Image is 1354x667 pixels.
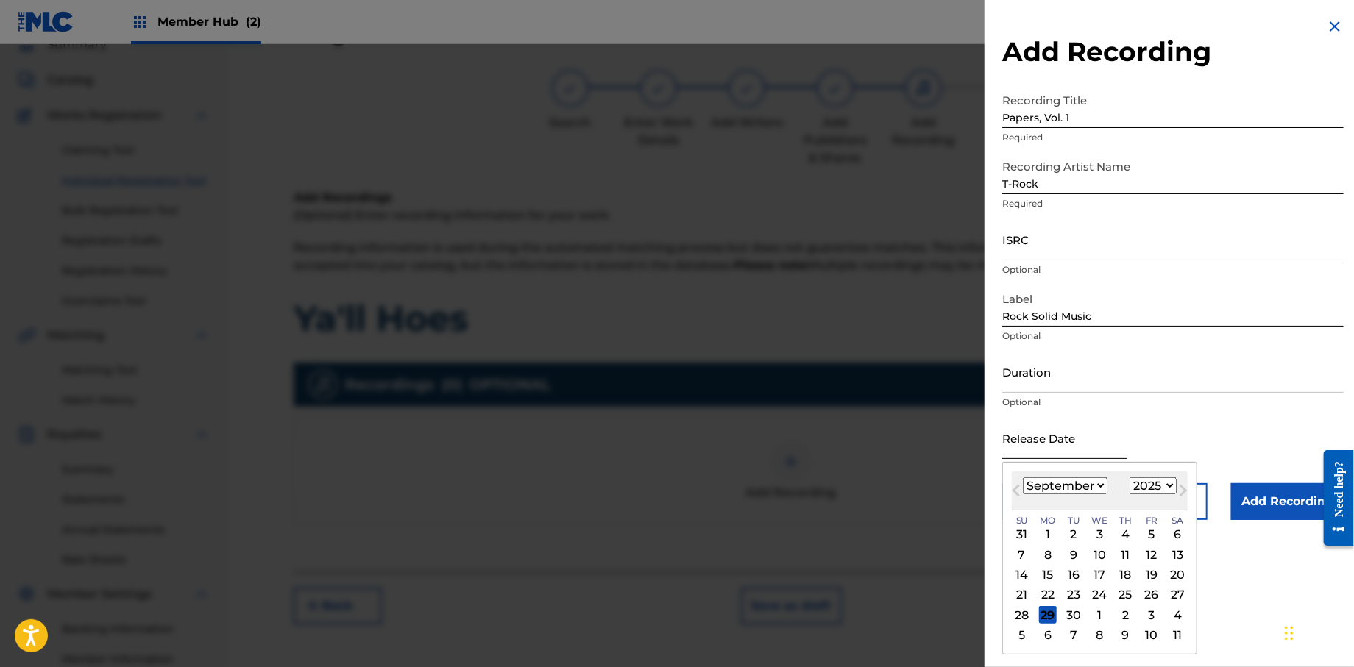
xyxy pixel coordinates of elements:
div: Choose Sunday, October 5th, 2025 [1013,627,1031,644]
div: Choose Thursday, September 25th, 2025 [1117,586,1135,604]
div: Choose Sunday, September 7th, 2025 [1013,546,1031,563]
p: Required [1002,197,1344,210]
div: Choose Saturday, October 4th, 2025 [1169,606,1186,624]
div: Choose Wednesday, October 8th, 2025 [1091,627,1109,644]
div: Choose Saturday, September 27th, 2025 [1169,586,1186,604]
span: Su [1016,514,1027,527]
div: Choose Monday, September 22nd, 2025 [1039,586,1057,604]
div: Choose Wednesday, September 17th, 2025 [1091,566,1109,584]
div: Choose Tuesday, October 7th, 2025 [1065,627,1082,644]
span: Sa [1172,514,1183,527]
div: Choose Tuesday, September 23rd, 2025 [1065,586,1082,604]
div: Choose Thursday, September 18th, 2025 [1117,566,1135,584]
img: MLC Logo [18,11,74,32]
div: Choose Sunday, August 31st, 2025 [1013,526,1031,543]
div: Choose Sunday, September 21st, 2025 [1013,586,1031,604]
div: Choose Saturday, October 11th, 2025 [1169,627,1186,644]
span: Fr [1146,514,1158,527]
div: Choose Friday, October 3rd, 2025 [1143,606,1160,624]
button: Next Month [1172,482,1195,505]
div: Choose Friday, September 26th, 2025 [1143,586,1160,604]
p: Optional [1002,329,1344,343]
div: Choose Date [1002,462,1197,654]
div: Choose Monday, September 29th, 2025 [1039,606,1057,624]
iframe: Chat Widget [1280,596,1354,667]
div: Choose Saturday, September 13th, 2025 [1169,546,1186,563]
p: Optional [1002,263,1344,277]
div: Drag [1285,611,1294,655]
div: Choose Friday, September 5th, 2025 [1143,526,1160,543]
div: Choose Sunday, September 28th, 2025 [1013,606,1031,624]
div: Choose Monday, October 6th, 2025 [1039,627,1057,644]
div: Choose Saturday, September 6th, 2025 [1169,526,1186,543]
div: Choose Wednesday, September 3rd, 2025 [1091,526,1109,543]
div: Choose Tuesday, September 2nd, 2025 [1065,526,1082,543]
div: Choose Monday, September 8th, 2025 [1039,546,1057,563]
span: We [1092,514,1107,527]
div: Choose Tuesday, September 9th, 2025 [1065,546,1082,563]
img: Top Rightsholders [131,13,149,31]
span: Tu [1068,514,1080,527]
h2: Add Recording [1002,35,1344,68]
p: Required [1002,131,1344,144]
div: Choose Thursday, October 2nd, 2025 [1117,606,1135,624]
button: Previous Month [1004,482,1028,505]
span: Member Hub [157,13,261,30]
div: Choose Wednesday, September 24th, 2025 [1091,586,1109,604]
span: Mo [1041,514,1055,527]
iframe: Resource Center [1313,438,1354,557]
div: Choose Tuesday, September 16th, 2025 [1065,566,1082,584]
div: Choose Thursday, October 9th, 2025 [1117,627,1135,644]
div: Choose Wednesday, September 10th, 2025 [1091,546,1109,563]
p: Optional [1002,396,1344,409]
div: Choose Sunday, September 14th, 2025 [1013,566,1031,584]
div: Month September, 2025 [1012,524,1188,645]
div: Choose Monday, September 1st, 2025 [1039,526,1057,543]
div: Choose Wednesday, October 1st, 2025 [1091,606,1109,624]
div: Choose Friday, October 10th, 2025 [1143,627,1160,644]
div: Choose Friday, September 19th, 2025 [1143,566,1160,584]
div: Choose Tuesday, September 30th, 2025 [1065,606,1082,624]
div: Choose Friday, September 12th, 2025 [1143,546,1160,563]
div: Choose Saturday, September 20th, 2025 [1169,566,1186,584]
span: Th [1120,514,1132,527]
div: Choose Thursday, September 11th, 2025 [1117,546,1135,563]
div: Choose Thursday, September 4th, 2025 [1117,526,1135,543]
div: Choose Monday, September 15th, 2025 [1039,566,1057,584]
span: (2) [246,15,261,29]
